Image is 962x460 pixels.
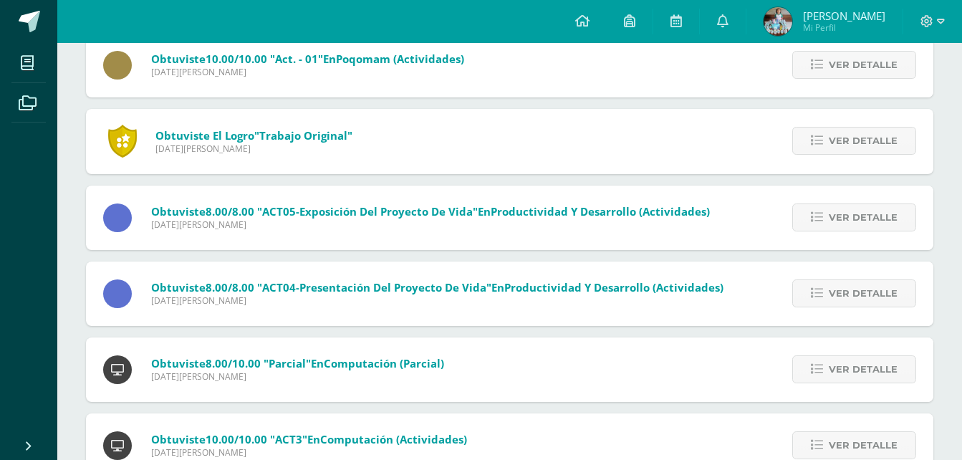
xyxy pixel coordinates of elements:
[257,204,478,219] span: "ACT05-Exposición del Proyecto de Vida"
[829,52,898,78] span: Ver detalle
[803,9,885,23] span: [PERSON_NAME]
[829,280,898,307] span: Ver detalle
[829,356,898,383] span: Ver detalle
[151,446,467,459] span: [DATE][PERSON_NAME]
[206,356,261,370] span: 8.00/10.00
[270,52,323,66] span: "Act. - 01"
[151,52,464,66] span: Obtuviste en
[324,356,444,370] span: Computación (Parcial)
[320,432,467,446] span: Computación (Actividades)
[829,128,898,154] span: Ver detalle
[829,204,898,231] span: Ver detalle
[206,280,254,294] span: 8.00/8.00
[504,280,723,294] span: Productividad y Desarrollo (Actividades)
[151,204,710,219] span: Obtuviste en
[155,143,352,155] span: [DATE][PERSON_NAME]
[151,66,464,78] span: [DATE][PERSON_NAME]
[764,7,792,36] img: 30c0d543d13793ee6ce0d6e4cdb76117.png
[206,204,254,219] span: 8.00/8.00
[151,370,444,383] span: [DATE][PERSON_NAME]
[257,280,491,294] span: "ACT04-Presentación del Proyecto de Vida"
[151,294,723,307] span: [DATE][PERSON_NAME]
[254,128,352,143] span: "Trabajo original"
[336,52,464,66] span: Poqomam (Actividades)
[151,356,444,370] span: Obtuviste en
[151,280,723,294] span: Obtuviste en
[155,128,352,143] span: Obtuviste el logro
[206,52,267,66] span: 10.00/10.00
[270,432,307,446] span: "ACT3"
[803,21,885,34] span: Mi Perfil
[151,219,710,231] span: [DATE][PERSON_NAME]
[491,204,710,219] span: Productividad y Desarrollo (Actividades)
[829,432,898,459] span: Ver detalle
[206,432,267,446] span: 10.00/10.00
[151,432,467,446] span: Obtuviste en
[264,356,311,370] span: "Parcial"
